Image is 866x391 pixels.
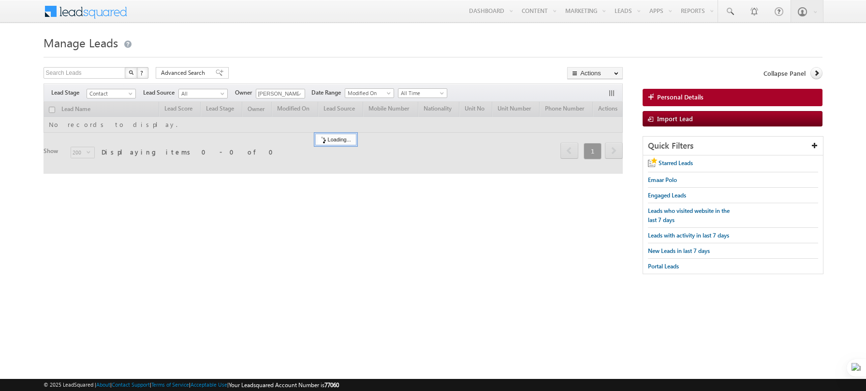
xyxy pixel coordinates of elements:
[178,89,228,98] a: All
[44,35,118,50] span: Manage Leads
[659,159,693,167] span: Starred Leads
[567,67,623,79] button: Actions
[235,88,256,97] span: Owner
[44,380,339,390] span: © 2025 LeadSquared | | | | |
[51,88,87,97] span: Lead Stage
[229,381,339,389] span: Your Leadsquared Account Number is
[137,67,148,79] button: ?
[143,88,178,97] span: Lead Source
[324,381,339,389] span: 77060
[151,381,189,388] a: Terms of Service
[311,88,345,97] span: Date Range
[398,89,444,98] span: All Time
[648,192,686,199] span: Engaged Leads
[191,381,227,388] a: Acceptable Use
[87,89,133,98] span: Contact
[657,93,704,101] span: Personal Details
[179,89,225,98] span: All
[643,89,822,106] a: Personal Details
[763,69,806,78] span: Collapse Panel
[648,207,730,223] span: Leads who visited website in the last 7 days
[256,89,305,98] input: Type to Search
[345,89,391,98] span: Modified On
[140,69,145,77] span: ?
[292,89,304,99] a: Show All Items
[657,114,693,123] span: Import Lead
[648,247,710,254] span: New Leads in last 7 days
[161,69,208,77] span: Advanced Search
[643,137,823,155] div: Quick Filters
[345,88,394,98] a: Modified On
[648,263,679,270] span: Portal Leads
[129,70,133,75] img: Search
[96,381,110,388] a: About
[87,89,136,98] a: Contact
[315,134,356,145] div: Loading...
[648,176,677,183] span: Emaar Polo
[398,88,447,98] a: All Time
[112,381,150,388] a: Contact Support
[648,232,729,239] span: Leads with activity in last 7 days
